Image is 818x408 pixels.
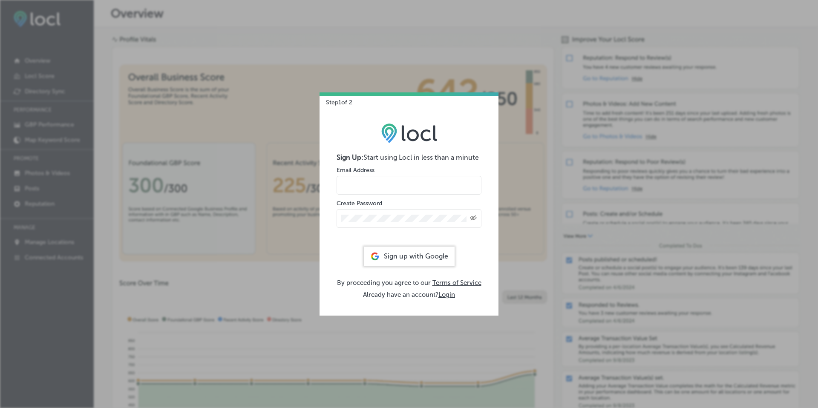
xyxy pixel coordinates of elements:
[432,279,481,287] a: Terms of Service
[470,215,477,222] span: Toggle password visibility
[320,92,352,106] p: Step 1 of 2
[337,200,382,207] label: Create Password
[337,291,481,299] p: Already have an account?
[337,153,363,161] strong: Sign Up:
[438,291,455,299] button: Login
[364,247,455,266] div: Sign up with Google
[337,279,481,287] p: By proceeding you agree to our
[381,123,437,143] img: LOCL logo
[363,153,479,161] span: Start using Locl in less than a minute
[337,167,374,174] label: Email Address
